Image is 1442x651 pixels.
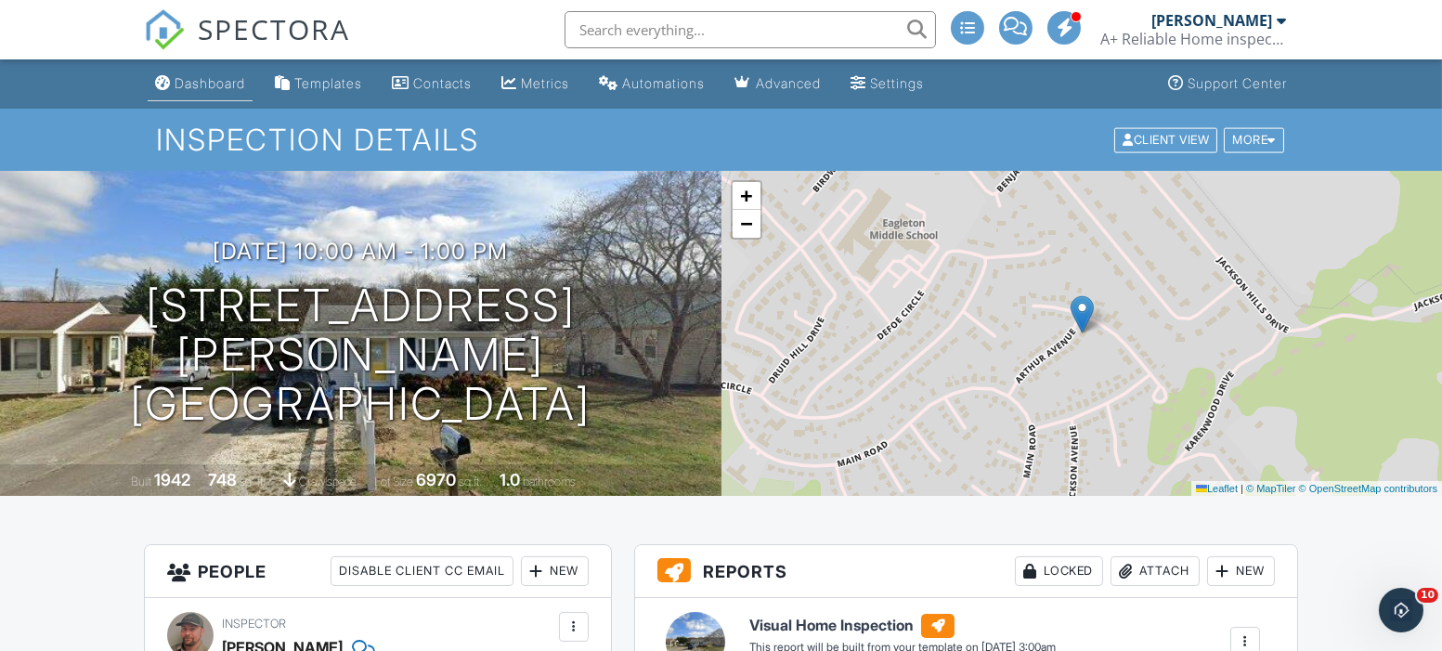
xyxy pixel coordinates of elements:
[870,75,924,91] div: Settings
[154,470,190,489] div: 1942
[240,475,266,488] span: sq. ft.
[635,545,1297,598] h3: Reports
[175,75,245,91] div: Dashboard
[622,75,705,91] div: Automations
[131,475,151,488] span: Built
[1114,127,1217,152] div: Client View
[740,212,752,235] span: −
[1246,483,1296,494] a: © MapTiler
[145,545,611,598] h3: People
[331,556,513,586] div: Disable Client CC Email
[156,124,1286,156] h1: Inspection Details
[148,67,253,101] a: Dashboard
[1188,75,1287,91] div: Support Center
[1071,295,1094,333] img: Marker
[416,470,456,489] div: 6970
[198,9,350,48] span: SPECTORA
[1111,556,1200,586] div: Attach
[299,475,357,488] span: crawlspace
[565,11,936,48] input: Search everything...
[144,9,185,50] img: The Best Home Inspection Software - Spectora
[733,182,760,210] a: Zoom in
[521,75,569,91] div: Metrics
[521,556,589,586] div: New
[1224,127,1284,152] div: More
[30,281,692,428] h1: [STREET_ADDRESS][PERSON_NAME] [GEOGRAPHIC_DATA]
[733,210,760,238] a: Zoom out
[591,67,712,101] a: Automations (Advanced)
[749,614,1056,638] h6: Visual Home Inspection
[144,25,350,64] a: SPECTORA
[1112,132,1222,146] a: Client View
[1161,67,1294,101] a: Support Center
[208,470,237,489] div: 748
[500,470,520,489] div: 1.0
[213,239,508,264] h3: [DATE] 10:00 am - 1:00 pm
[1379,588,1423,632] iframe: Intercom live chat
[267,67,370,101] a: Templates
[843,67,931,101] a: Settings
[494,67,577,101] a: Metrics
[756,75,821,91] div: Advanced
[523,475,576,488] span: bathrooms
[294,75,362,91] div: Templates
[1207,556,1275,586] div: New
[1196,483,1238,494] a: Leaflet
[413,75,472,91] div: Contacts
[222,617,286,631] span: Inspector
[1151,11,1272,30] div: [PERSON_NAME]
[1100,30,1286,48] div: A+ Reliable Home inspections LLC
[384,67,479,101] a: Contacts
[374,475,413,488] span: Lot Size
[1299,483,1437,494] a: © OpenStreetMap contributors
[1241,483,1243,494] span: |
[727,67,828,101] a: Advanced
[1015,556,1103,586] div: Locked
[1417,588,1438,603] span: 10
[740,184,752,207] span: +
[459,475,482,488] span: sq.ft.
